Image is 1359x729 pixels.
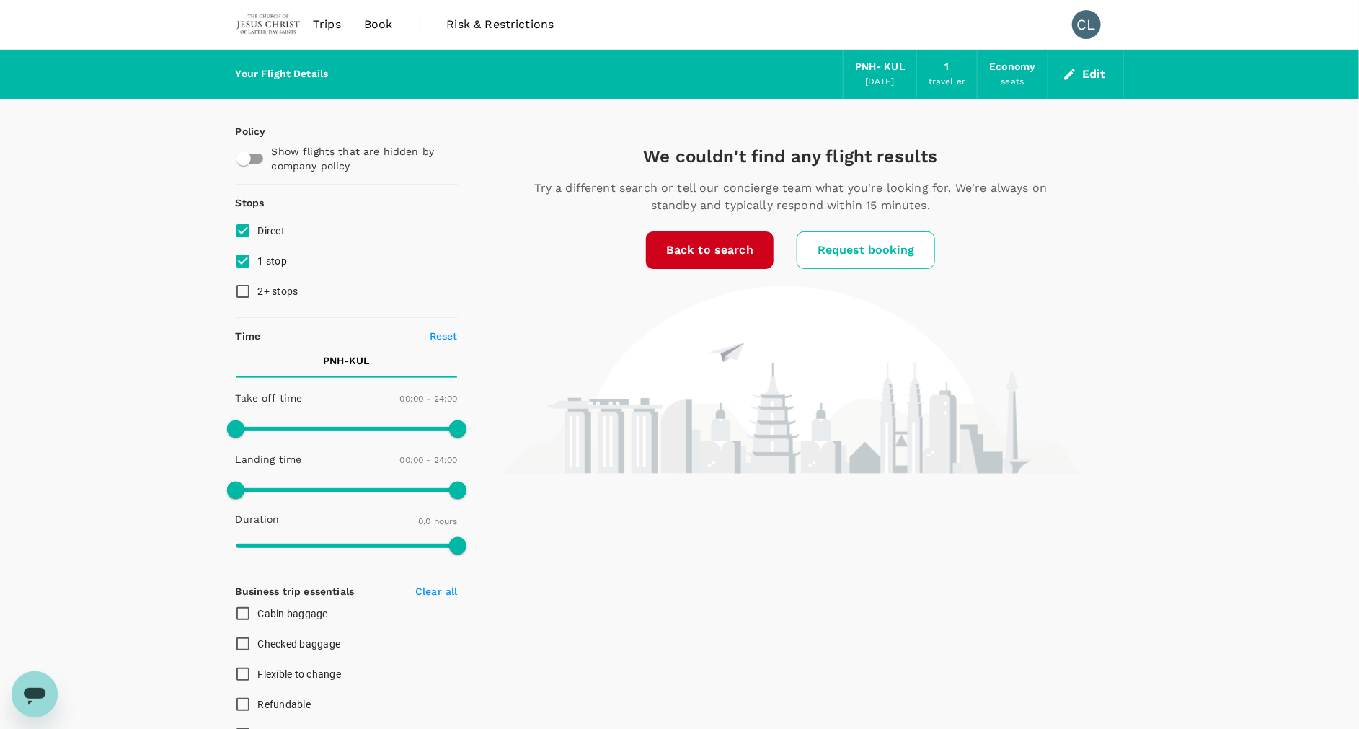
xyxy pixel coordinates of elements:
p: Clear all [415,584,457,598]
div: CL [1072,10,1101,39]
p: Duration [236,512,280,526]
strong: Stops [236,197,265,208]
span: Direct [258,225,285,237]
div: [DATE] [866,75,895,89]
p: Take off time [236,391,303,405]
p: Show flights that are hidden by company policy [272,144,448,173]
div: PNH - KUL [855,59,905,75]
span: 0.0 hours [418,516,457,526]
span: 2+ stops [258,286,298,297]
a: Back to search [646,231,774,269]
div: seats [1001,75,1024,89]
span: Flexible to change [258,668,342,680]
span: 1 stop [258,255,288,267]
span: Book [364,16,393,33]
p: Try a different search or tell our concierge team what you're looking for. We're always on standb... [517,180,1065,214]
button: Edit [1060,63,1112,86]
div: Economy [989,59,1035,75]
span: 00:00 - 24:00 [400,455,458,465]
span: Refundable [258,699,311,710]
strong: Business trip essentials [236,586,355,597]
span: 00:00 - 24:00 [400,394,458,404]
div: 1 [945,59,949,75]
div: traveller [929,75,965,89]
span: Trips [313,16,341,33]
button: Request booking [797,231,935,269]
p: Time [236,329,261,343]
span: Risk & Restrictions [447,16,554,33]
img: no-flight-found [503,286,1079,474]
h5: We couldn't find any flight results [517,145,1065,168]
img: The Malaysian Church of Jesus Christ of Latter-day Saints [236,9,302,40]
p: PNH - KUL [324,353,370,368]
p: Policy [236,124,249,138]
p: Landing time [236,452,302,467]
p: Reset [430,329,458,343]
iframe: Button to launch messaging window [12,671,58,717]
div: Your Flight Details [236,66,329,82]
span: Checked baggage [258,638,341,650]
span: Cabin baggage [258,608,328,619]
